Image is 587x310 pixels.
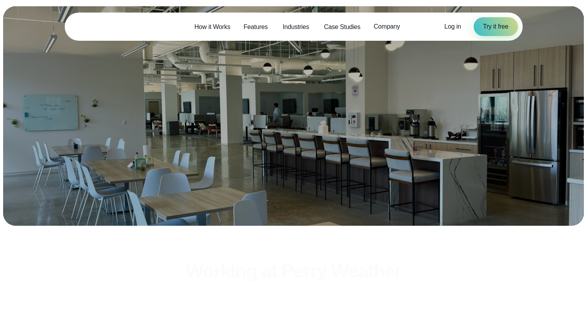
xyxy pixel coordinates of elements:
[194,22,231,32] span: How it Works
[444,23,461,30] span: Log in
[244,22,268,32] span: Features
[317,19,367,35] a: Case Studies
[188,19,237,35] a: How it Works
[483,22,509,31] span: Try it free
[324,22,360,32] span: Case Studies
[474,17,518,36] a: Try it free
[374,22,400,31] span: Company
[444,22,461,31] a: Log in
[283,22,309,32] span: Industries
